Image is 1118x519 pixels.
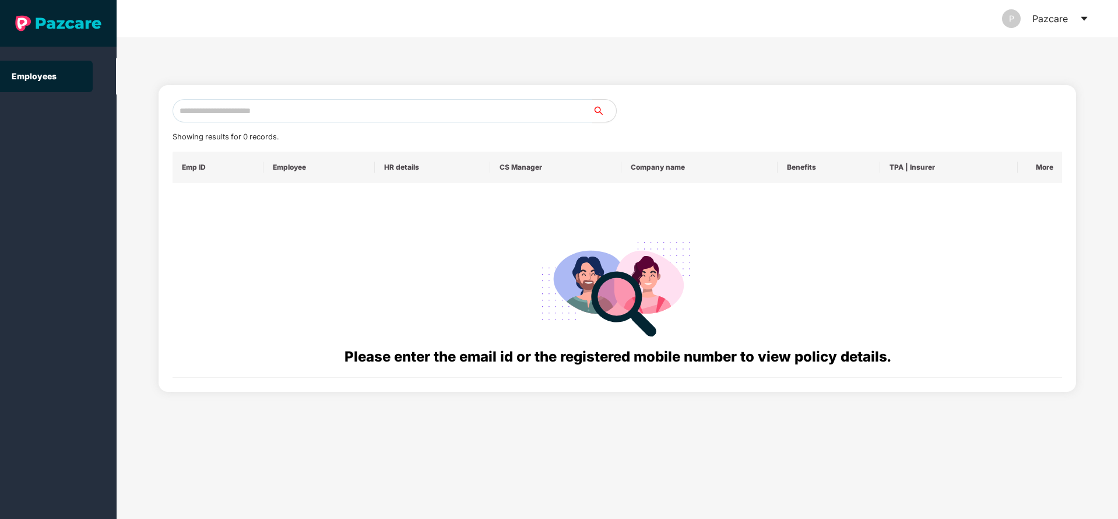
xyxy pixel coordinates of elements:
[375,152,490,183] th: HR details
[490,152,621,183] th: CS Manager
[12,71,57,81] a: Employees
[592,99,617,122] button: search
[533,227,701,346] img: svg+xml;base64,PHN2ZyB4bWxucz0iaHR0cDovL3d3dy53My5vcmcvMjAwMC9zdmciIHdpZHRoPSIyODgiIGhlaWdodD0iMj...
[263,152,375,183] th: Employee
[1080,14,1089,23] span: caret-down
[778,152,880,183] th: Benefits
[1018,152,1062,183] th: More
[621,152,778,183] th: Company name
[592,106,616,115] span: search
[880,152,1018,183] th: TPA | Insurer
[1009,9,1014,28] span: P
[173,152,264,183] th: Emp ID
[173,132,279,141] span: Showing results for 0 records.
[344,348,891,365] span: Please enter the email id or the registered mobile number to view policy details.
